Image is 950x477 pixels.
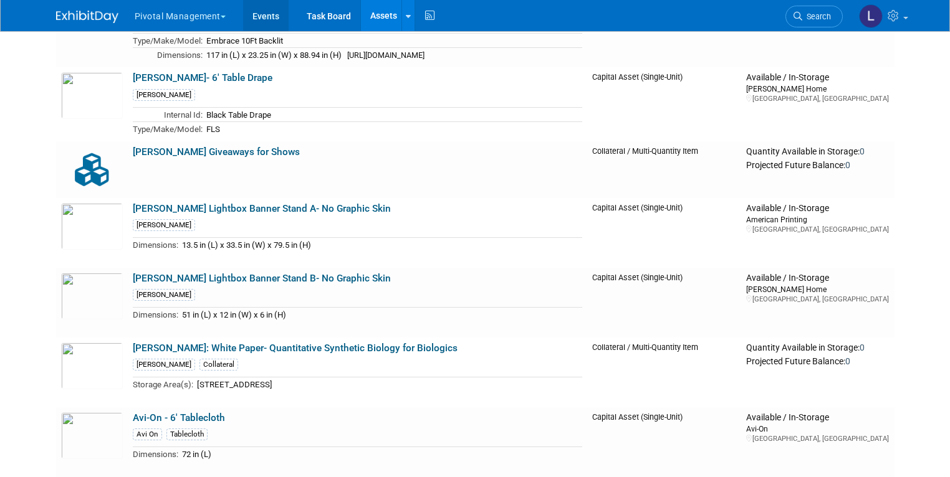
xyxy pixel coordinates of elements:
[133,107,203,122] td: Internal Id:
[133,289,195,301] div: [PERSON_NAME]
[746,158,889,171] div: Projected Future Balance:
[785,6,843,27] a: Search
[133,219,195,231] div: [PERSON_NAME]
[845,160,850,170] span: 0
[746,354,889,367] div: Projected Future Balance:
[133,122,203,136] td: Type/Make/Model:
[182,310,286,319] span: 51 in (L) x 12 in (W) x 6 in (H)
[133,273,391,284] a: [PERSON_NAME] Lightbox Banner Stand B- No Graphic Skin
[587,268,742,338] td: Capital Asset (Single-Unit)
[746,284,889,295] div: [PERSON_NAME] Home
[133,146,300,158] a: [PERSON_NAME] Giveaways for Shows
[587,141,742,198] td: Collateral / Multi-Quantity Item
[133,33,203,48] td: Type/Make/Model:
[199,359,238,371] div: Collateral
[860,146,865,156] span: 0
[347,50,425,60] span: [URL][DOMAIN_NAME]
[746,72,889,83] div: Available / In-Storage
[746,342,889,354] div: Quantity Available in Storage:
[133,447,178,461] td: Dimensions:
[56,11,118,23] img: ExhibitDay
[746,225,889,234] div: [GEOGRAPHIC_DATA], [GEOGRAPHIC_DATA]
[193,377,582,392] td: [STREET_ADDRESS]
[133,72,272,83] a: [PERSON_NAME]- 6' Table Drape
[746,146,889,158] div: Quantity Available in Storage:
[860,342,865,352] span: 0
[587,67,742,141] td: Capital Asset (Single-Unit)
[746,83,889,94] div: [PERSON_NAME] Home
[133,203,391,214] a: [PERSON_NAME] Lightbox Banner Stand A- No Graphic Skin
[133,342,458,354] a: [PERSON_NAME]: White Paper- Quantitative Synthetic Biology for Biologics
[133,380,193,389] span: Storage Area(s):
[206,50,342,60] span: 117 in (L) x 23.25 in (W) x 88.94 in (H)
[133,428,162,440] div: Avi On
[203,122,582,136] td: FLS
[203,107,582,122] td: Black Table Drape
[845,356,850,366] span: 0
[746,203,889,214] div: Available / In-Storage
[746,295,889,304] div: [GEOGRAPHIC_DATA], [GEOGRAPHIC_DATA]
[133,48,203,62] td: Dimensions:
[859,4,883,28] img: Leslie Pelton
[746,423,889,434] div: Avi-On
[746,214,889,225] div: American Printing
[746,434,889,443] div: [GEOGRAPHIC_DATA], [GEOGRAPHIC_DATA]
[133,359,195,371] div: [PERSON_NAME]
[587,407,742,477] td: Capital Asset (Single-Unit)
[133,238,178,252] td: Dimensions:
[587,338,742,407] td: Collateral / Multi-Quantity Item
[203,33,582,48] td: Embrace 10Ft Backlit
[61,146,123,193] img: Collateral-Icon-2.png
[133,89,195,101] div: [PERSON_NAME]
[746,94,889,103] div: [GEOGRAPHIC_DATA], [GEOGRAPHIC_DATA]
[802,12,831,21] span: Search
[746,273,889,284] div: Available / In-Storage
[746,412,889,423] div: Available / In-Storage
[182,450,211,459] span: 72 in (L)
[133,308,178,322] td: Dimensions:
[133,412,225,423] a: Avi-On - 6' Tablecloth
[587,198,742,268] td: Capital Asset (Single-Unit)
[182,240,311,250] span: 13.5 in (L) x 33.5 in (W) x 79.5 in (H)
[166,428,208,440] div: Tablecloth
